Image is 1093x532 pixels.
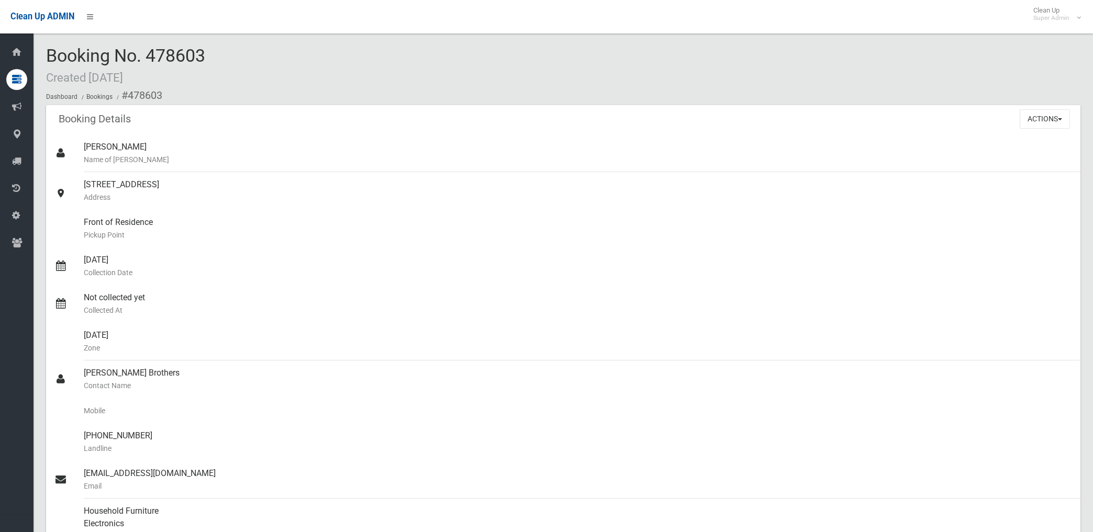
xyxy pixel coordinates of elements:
small: Contact Name [84,379,1072,392]
div: [PHONE_NUMBER] [84,423,1072,461]
div: [PERSON_NAME] [84,134,1072,172]
small: Pickup Point [84,229,1072,241]
a: Bookings [86,93,113,100]
div: [PERSON_NAME] Brothers [84,360,1072,398]
small: Mobile [84,404,1072,417]
button: Actions [1020,109,1070,129]
small: Address [84,191,1072,203]
div: [DATE] [84,323,1072,360]
small: Zone [84,342,1072,354]
div: Front of Residence [84,210,1072,247]
header: Booking Details [46,109,143,129]
div: [DATE] [84,247,1072,285]
small: Landline [84,442,1072,455]
li: #478603 [114,86,162,105]
small: Name of [PERSON_NAME] [84,153,1072,166]
small: Email [84,480,1072,492]
a: Dashboard [46,93,77,100]
span: Booking No. 478603 [46,45,205,86]
small: Collected At [84,304,1072,316]
div: Not collected yet [84,285,1072,323]
span: Clean Up ADMIN [10,12,74,21]
small: Super Admin [1033,14,1069,22]
small: Collection Date [84,266,1072,279]
a: [EMAIL_ADDRESS][DOMAIN_NAME]Email [46,461,1080,499]
div: [EMAIL_ADDRESS][DOMAIN_NAME] [84,461,1072,499]
div: [STREET_ADDRESS] [84,172,1072,210]
span: Clean Up [1028,6,1080,22]
small: Created [DATE] [46,71,123,84]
